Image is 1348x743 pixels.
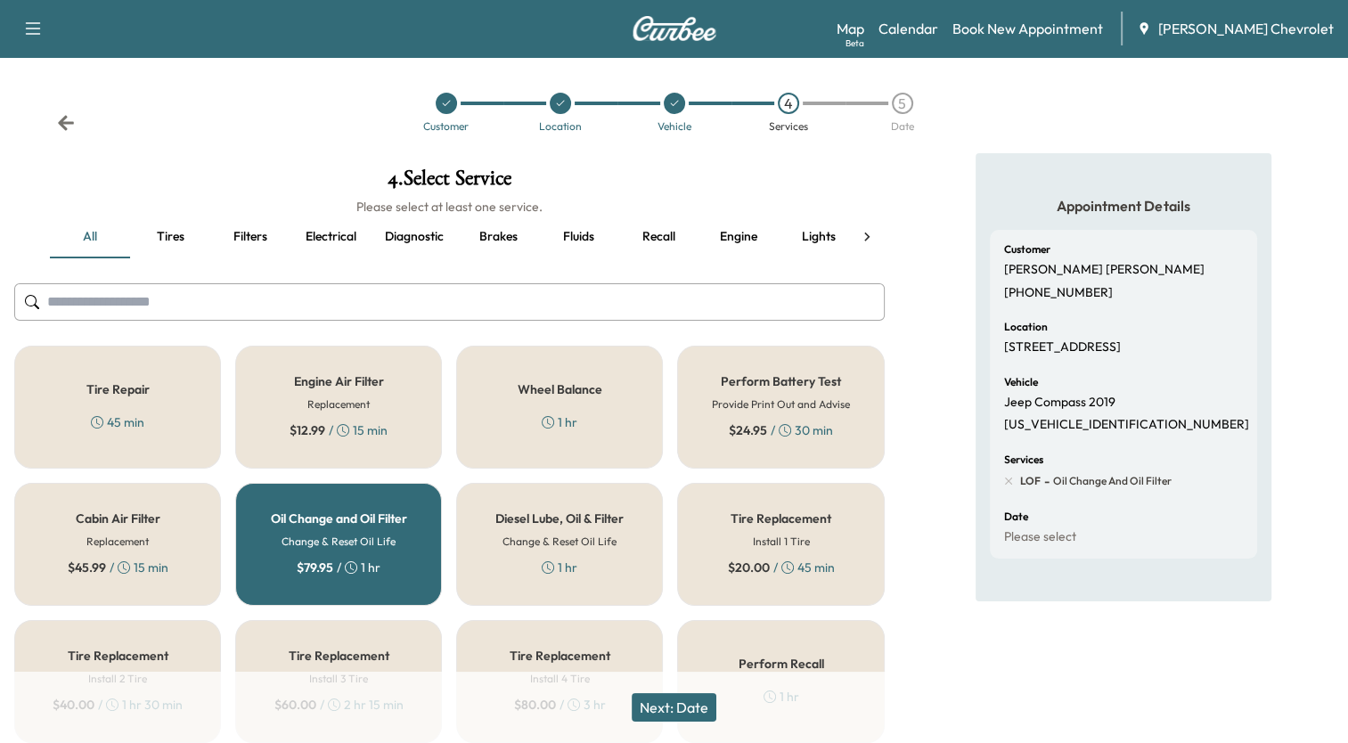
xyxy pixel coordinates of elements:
[892,93,913,114] div: 5
[518,383,602,396] h5: Wheel Balance
[1004,454,1043,465] h6: Services
[1004,395,1115,411] p: Jeep Compass 2019
[289,649,389,662] h5: Tire Replacement
[721,375,841,388] h5: Perform Battery Test
[538,216,618,258] button: Fluids
[728,559,770,576] span: $ 20.00
[86,534,149,550] h6: Replacement
[290,421,388,439] div: / 15 min
[837,18,864,39] a: MapBeta
[739,657,824,670] h5: Perform Recall
[753,534,810,550] h6: Install 1 Tire
[712,396,850,412] h6: Provide Print Out and Advise
[779,216,859,258] button: Lights
[307,396,370,412] h6: Replacement
[769,121,808,132] div: Services
[542,413,577,431] div: 1 hr
[290,216,371,258] button: Electrical
[952,18,1103,39] a: Book New Appointment
[495,512,624,525] h5: Diesel Lube, Oil & Filter
[14,198,885,216] h6: Please select at least one service.
[1004,377,1038,388] h6: Vehicle
[1004,529,1076,545] p: Please select
[1004,262,1205,278] p: [PERSON_NAME] [PERSON_NAME]
[632,693,716,722] button: Next: Date
[14,167,885,198] h1: 4 . Select Service
[290,421,325,439] span: $ 12.99
[542,559,577,576] div: 1 hr
[294,375,384,388] h5: Engine Air Filter
[1004,285,1113,301] p: [PHONE_NUMBER]
[729,421,833,439] div: / 30 min
[1004,244,1050,255] h6: Customer
[891,121,914,132] div: Date
[1020,474,1041,488] span: LOF
[309,671,368,687] h6: Install 3 Tire
[271,512,407,525] h5: Oil Change and Oil Filter
[91,413,144,431] div: 45 min
[86,383,150,396] h5: Tire Repair
[510,649,610,662] h5: Tire Replacement
[458,216,538,258] button: Brakes
[728,559,835,576] div: / 45 min
[50,216,849,258] div: basic tabs example
[729,421,767,439] span: $ 24.95
[68,559,106,576] span: $ 45.99
[618,216,699,258] button: Recall
[130,216,210,258] button: Tires
[371,216,458,258] button: Diagnostic
[699,216,779,258] button: Engine
[1004,339,1121,355] p: [STREET_ADDRESS]
[68,559,168,576] div: / 15 min
[878,18,938,39] a: Calendar
[423,121,469,132] div: Customer
[1041,472,1050,490] span: -
[282,534,396,550] h6: Change & Reset Oil Life
[846,37,864,50] div: Beta
[1004,417,1249,433] p: [US_VEHICLE_IDENTIFICATION_NUMBER]
[297,559,380,576] div: / 1 hr
[1158,18,1334,39] span: [PERSON_NAME] Chevrolet
[778,93,799,114] div: 4
[530,671,590,687] h6: Install 4 Tire
[76,512,160,525] h5: Cabin Air Filter
[658,121,691,132] div: Vehicle
[539,121,582,132] div: Location
[502,534,617,550] h6: Change & Reset Oil Life
[1004,511,1028,522] h6: Date
[1050,474,1172,488] span: Oil Change and Oil Filter
[731,512,831,525] h5: Tire Replacement
[297,559,333,576] span: $ 79.95
[990,196,1257,216] h5: Appointment Details
[632,16,717,41] img: Curbee Logo
[50,216,130,258] button: all
[210,216,290,258] button: Filters
[68,649,168,662] h5: Tire Replacement
[88,671,147,687] h6: Install 2 Tire
[57,114,75,132] div: Back
[1004,322,1048,332] h6: Location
